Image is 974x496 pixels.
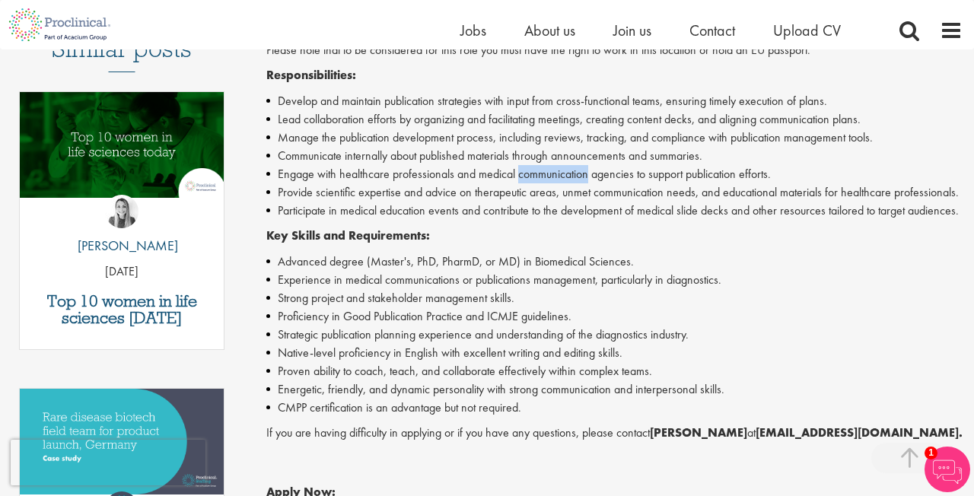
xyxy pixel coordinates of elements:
li: Develop and maintain publication strategies with input from cross-functional teams, ensuring time... [266,92,963,110]
a: Join us [613,21,651,40]
h3: Similar posts [52,36,192,72]
li: Energetic, friendly, and dynamic personality with strong communication and interpersonal skills. [266,380,963,399]
span: 1 [925,447,937,459]
a: Hannah Burke [PERSON_NAME] [66,195,178,263]
li: Engage with healthcare professionals and medical communication agencies to support publication ef... [266,165,963,183]
strong: [EMAIL_ADDRESS][DOMAIN_NAME]. [756,424,963,440]
li: CMPP certification is an advantage but not required. [266,399,963,417]
a: Contact [689,21,735,40]
li: Communicate internally about published materials through announcements and summaries. [266,147,963,165]
p: Please note that to be considered for this role you must have the right to work in this location ... [266,42,963,59]
p: [PERSON_NAME] [66,236,178,256]
li: Strategic publication planning experience and understanding of the diagnostics industry. [266,326,963,344]
a: Jobs [460,21,486,40]
iframe: reCAPTCHA [11,440,205,485]
li: Strong project and stakeholder management skills. [266,289,963,307]
li: Proven ability to coach, teach, and collaborate effectively within complex teams. [266,362,963,380]
img: Chatbot [925,447,970,492]
a: Link to a post [20,92,224,227]
li: Advanced degree (Master's, PhD, PharmD, or MD) in Biomedical Sciences. [266,253,963,271]
li: Manage the publication development process, including reviews, tracking, and compliance with publ... [266,129,963,147]
a: Upload CV [773,21,841,40]
strong: Key Skills and Requirements: [266,227,430,243]
strong: Responsibilities: [266,67,356,83]
img: Hannah Burke [105,195,138,228]
p: [DATE] [20,263,224,281]
img: Top 10 women in life sciences today [20,92,224,198]
li: Proficiency in Good Publication Practice and ICMJE guidelines. [266,307,963,326]
li: Lead collaboration efforts by organizing and facilitating meetings, creating content decks, and a... [266,110,963,129]
li: Experience in medical communications or publications management, particularly in diagnostics. [266,271,963,289]
li: Participate in medical education events and contribute to the development of medical slide decks ... [266,202,963,220]
strong: [PERSON_NAME] [650,424,747,440]
p: If you are having difficulty in applying or if you have any questions, please contact at [266,424,963,442]
a: About us [524,21,575,40]
li: Provide scientific expertise and advice on therapeutic areas, unmet communication needs, and educ... [266,183,963,202]
a: Top 10 women in life sciences [DATE] [27,293,216,326]
li: Native-level proficiency in English with excellent writing and editing skills. [266,344,963,362]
